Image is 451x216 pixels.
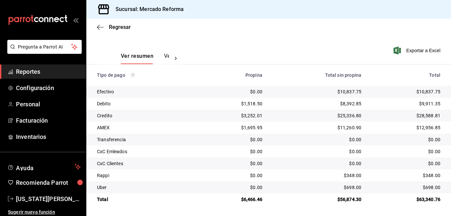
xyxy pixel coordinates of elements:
div: $348.00 [372,172,440,179]
div: $0.00 [273,148,361,155]
button: open_drawer_menu [73,17,78,23]
div: Propina [206,72,262,78]
span: Pregunta a Parrot AI [18,44,71,51]
div: $0.00 [372,148,440,155]
div: $0.00 [206,184,262,191]
button: Ver pagos [164,53,189,64]
h3: Sucursal: Mercado Reforma [110,5,184,13]
span: [US_STATE][PERSON_NAME] [16,194,81,203]
div: Total [372,72,440,78]
div: $9,911.35 [372,100,440,107]
a: Pregunta a Parrot AI [5,48,82,55]
div: Credito [97,112,195,119]
div: $0.00 [206,136,262,143]
div: navigation tabs [121,53,169,64]
div: CxC Clientes [97,160,195,167]
span: Personal [16,100,81,109]
button: Exportar a Excel [395,47,440,54]
span: Reportes [16,67,81,76]
div: Rappi [97,172,195,179]
div: Transferencia [97,136,195,143]
span: Sugerir nueva función [8,209,81,216]
div: $8,392.85 [273,100,361,107]
div: $698.00 [273,184,361,191]
button: Regresar [97,24,131,30]
div: $3,252.01 [206,112,262,119]
div: Uber [97,184,195,191]
div: $0.00 [206,88,262,95]
div: Efectivo [97,88,195,95]
div: $0.00 [206,172,262,179]
div: $698.00 [372,184,440,191]
div: $56,874.30 [273,196,361,203]
div: $11,260.90 [273,124,361,131]
svg: Los pagos realizados con Pay y otras terminales son montos brutos. [131,73,135,77]
div: $0.00 [372,136,440,143]
div: Debito [97,100,195,107]
div: Total [97,196,195,203]
div: $10,837.75 [372,88,440,95]
span: Configuración [16,83,81,92]
span: Inventarios [16,132,81,141]
button: Ver resumen [121,53,153,64]
div: AMEX [97,124,195,131]
div: $28,588.81 [372,112,440,119]
div: Tipo de pago [97,72,195,78]
div: $6,466.46 [206,196,262,203]
span: Ayuda [16,163,72,171]
span: Regresar [109,24,131,30]
div: $1,695.95 [206,124,262,131]
div: $1,518.50 [206,100,262,107]
div: $12,956.85 [372,124,440,131]
div: $348.00 [273,172,361,179]
div: CxC Emleados [97,148,195,155]
span: Facturación [16,116,81,125]
div: $0.00 [372,160,440,167]
div: $0.00 [206,148,262,155]
div: $0.00 [273,160,361,167]
div: $10,837.75 [273,88,361,95]
div: $63,340.76 [372,196,440,203]
div: $0.00 [206,160,262,167]
div: Total sin propina [273,72,361,78]
div: $0.00 [273,136,361,143]
button: Pregunta a Parrot AI [7,40,82,54]
span: Recomienda Parrot [16,178,81,187]
div: $25,336.80 [273,112,361,119]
